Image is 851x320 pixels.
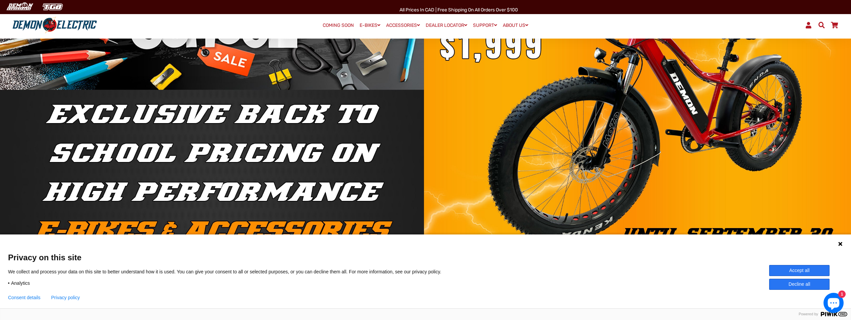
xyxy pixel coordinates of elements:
[8,269,451,275] p: We collect and process your data on this site to better understand how it is used. You can give y...
[423,20,470,30] a: DEALER LOCATOR
[769,265,830,276] button: Accept all
[11,280,30,286] span: Analytics
[3,1,36,12] img: Demon Electric
[39,1,66,12] img: TGB Canada
[8,295,41,300] button: Consent details
[320,21,356,30] a: COMING SOON
[471,20,499,30] a: SUPPORT
[769,279,830,290] button: Decline all
[8,253,843,262] span: Privacy on this site
[10,16,99,34] img: Demon Electric logo
[821,293,846,315] inbox-online-store-chat: Shopify online store chat
[500,20,531,30] a: ABOUT US
[357,20,383,30] a: E-BIKES
[384,20,422,30] a: ACCESSORIES
[51,295,80,300] a: Privacy policy
[796,312,821,316] span: Powered by
[400,7,518,13] span: All Prices in CAD | Free shipping on all orders over $100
